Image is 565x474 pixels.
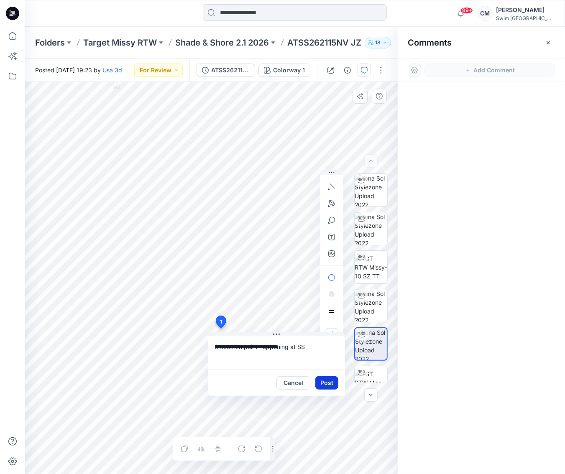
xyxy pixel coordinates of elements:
img: Kona Sol Stylezone Upload 2022 [355,328,387,360]
button: 18 [365,37,391,48]
button: Add Comment [424,64,555,77]
div: CM [478,6,493,21]
a: Target Missy RTW [83,37,157,48]
img: TGT RTW Missy-10 SZ TT [355,370,387,396]
button: Cancel [276,376,310,390]
button: Details [341,64,354,77]
span: 1 [220,318,222,326]
h2: Comments [408,38,452,48]
a: Usa 3d [102,66,122,74]
p: 18 [375,38,381,47]
div: [PERSON_NAME] [496,5,555,15]
img: Kona Sol Stylezone Upload 2022 [355,212,387,245]
div: Colorway 1 [273,66,305,75]
span: 99+ [460,7,473,14]
a: Folders [35,37,65,48]
p: ATSS262115NV JZ [287,37,361,48]
img: Kona Sol Stylezone Upload 2022 [355,289,387,322]
div: ATSS262115NV JZ (2) [211,66,250,75]
button: ATSS262115NV JZ (2) [197,64,255,77]
button: Colorway 1 [258,64,310,77]
button: Post [315,376,338,390]
div: Swim [GEOGRAPHIC_DATA] [496,15,555,21]
img: Kona Sol Stylezone Upload 2022 [355,174,387,206]
img: TGT RTW Missy-10 SZ TT [355,254,387,280]
a: Shade & Shore 2.1 2026 [175,37,269,48]
span: Posted [DATE] 19:23 by [35,66,122,74]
